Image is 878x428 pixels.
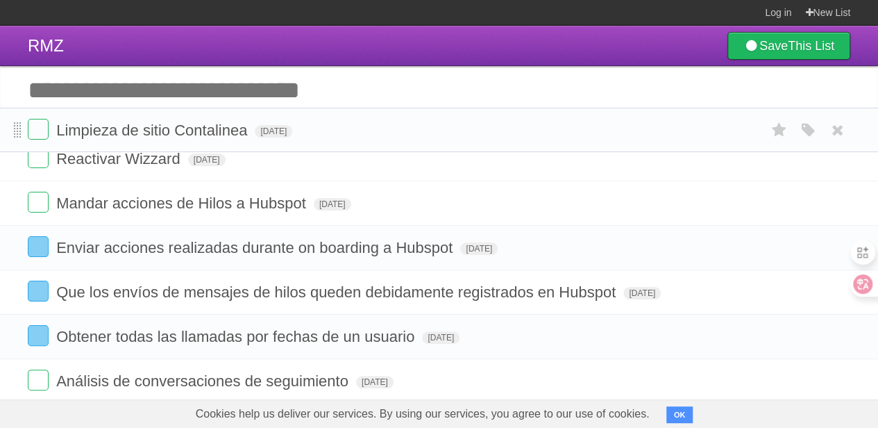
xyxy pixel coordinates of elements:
[56,283,619,301] span: Que los envíos de mensajes de hilos queden debidamente registrados en Hubspot
[56,239,456,256] span: Enviar acciones realizadas durante on boarding a Hubspot
[314,198,351,211] span: [DATE]
[182,400,664,428] span: Cookies help us deliver our services. By using our services, you agree to our use of cookies.
[56,328,418,345] span: Obtener todas las llamadas por fechas de un usuario
[28,325,49,346] label: Done
[666,406,693,423] button: OK
[28,36,64,55] span: RMZ
[28,236,49,257] label: Done
[422,331,459,344] span: [DATE]
[28,119,49,140] label: Done
[788,39,834,53] b: This List
[56,372,352,390] span: Análisis de conversaciones de seguimiento
[56,195,310,212] span: Mandar acciones de Hilos a Hubspot
[56,150,183,167] span: Reactivar Wizzard
[56,122,251,139] span: Limpieza de sitio Contalinea
[255,125,292,138] span: [DATE]
[356,376,394,388] span: [DATE]
[623,287,661,299] span: [DATE]
[28,147,49,168] label: Done
[460,242,498,255] span: [DATE]
[766,119,792,142] label: Star task
[28,370,49,390] label: Done
[188,154,226,166] span: [DATE]
[28,281,49,302] label: Done
[727,32,850,60] a: SaveThis List
[28,192,49,213] label: Done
